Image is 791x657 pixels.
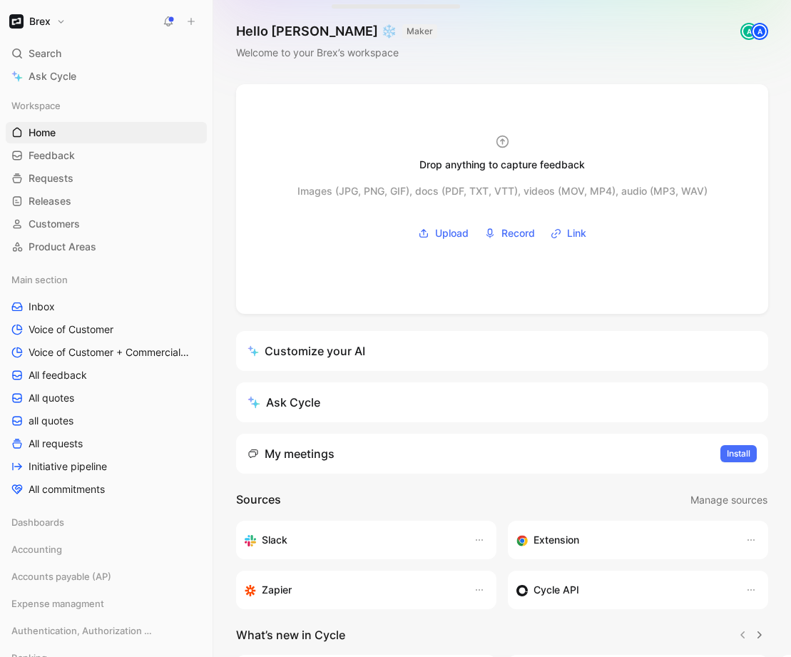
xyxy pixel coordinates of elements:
[262,531,287,549] h3: Slack
[236,626,345,643] h2: What’s new in Cycle
[6,43,207,64] div: Search
[6,365,207,386] a: All feedback
[6,593,207,614] div: Expense managment
[6,168,207,189] a: Requests
[262,581,292,599] h3: Zapier
[6,511,207,537] div: Dashboards
[297,183,708,200] div: Images (JPG, PNG, GIF), docs (PDF, TXT, VTT), videos (MOV, MP4), audio (MP3, WAV)
[6,433,207,454] a: All requests
[29,126,56,140] span: Home
[6,456,207,477] a: Initiative pipeline
[29,391,74,405] span: All quotes
[236,382,768,422] button: Ask Cycle
[6,539,207,564] div: Accounting
[6,593,207,618] div: Expense managment
[29,45,61,62] span: Search
[516,581,731,599] div: Sync customers & send feedback from custom sources. Get inspired by our favorite use case
[534,581,579,599] h3: Cycle API
[752,24,767,39] div: A
[29,322,113,337] span: Voice of Customer
[29,148,75,163] span: Feedback
[742,24,756,39] div: A
[11,273,68,287] span: Main section
[6,566,207,591] div: Accounts payable (AP)
[247,394,320,411] div: Ask Cycle
[11,515,64,529] span: Dashboards
[11,542,62,556] span: Accounting
[11,596,104,611] span: Expense managment
[29,15,51,28] h1: Brex
[29,240,96,254] span: Product Areas
[245,581,459,599] div: Capture feedback from thousands of sources with Zapier (survey results, recordings, sheets, etc).
[29,459,107,474] span: Initiative pipeline
[690,492,767,509] span: Manage sources
[236,44,437,61] div: Welcome to your Brex’s workspace
[6,145,207,166] a: Feedback
[11,98,61,113] span: Workspace
[11,569,111,584] span: Accounts payable (AP)
[6,213,207,235] a: Customers
[29,217,80,231] span: Customers
[6,11,69,31] button: BrexBrex
[29,437,83,451] span: All requests
[6,539,207,560] div: Accounting
[727,447,750,461] span: Install
[11,623,153,638] span: Authentication, Authorization & Auditing
[6,122,207,143] a: Home
[247,445,335,462] div: My meetings
[6,269,207,290] div: Main section
[6,387,207,409] a: All quotes
[6,236,207,258] a: Product Areas
[6,566,207,587] div: Accounts payable (AP)
[236,491,281,509] h2: Sources
[413,223,474,244] button: Upload
[6,479,207,500] a: All commitments
[236,331,768,371] a: Customize your AI
[6,269,207,500] div: Main sectionInboxVoice of CustomerVoice of Customer + Commercial NRR FeedbackAll feedbackAll quot...
[236,23,437,40] h1: Hello [PERSON_NAME] ❄️
[402,24,437,39] button: MAKER
[6,95,207,116] div: Workspace
[479,223,540,244] button: Record
[29,68,76,85] span: Ask Cycle
[6,319,207,340] a: Voice of Customer
[29,300,55,314] span: Inbox
[546,223,591,244] button: Link
[501,225,535,242] span: Record
[29,171,73,185] span: Requests
[720,445,757,462] button: Install
[247,342,365,360] div: Customize your AI
[6,66,207,87] a: Ask Cycle
[534,531,579,549] h3: Extension
[567,225,586,242] span: Link
[29,482,105,496] span: All commitments
[29,414,73,428] span: all quotes
[6,511,207,533] div: Dashboards
[6,190,207,212] a: Releases
[6,342,207,363] a: Voice of Customer + Commercial NRR Feedback
[29,194,71,208] span: Releases
[6,620,207,641] div: Authentication, Authorization & Auditing
[9,14,24,29] img: Brex
[419,156,585,173] div: Drop anything to capture feedback
[29,345,191,360] span: Voice of Customer + Commercial NRR Feedback
[516,531,731,549] div: Capture feedback from anywhere on the web
[6,296,207,317] a: Inbox
[435,225,469,242] span: Upload
[245,531,459,549] div: Sync your customers, send feedback and get updates in Slack
[6,410,207,432] a: all quotes
[690,491,768,509] button: Manage sources
[29,368,87,382] span: All feedback
[6,620,207,646] div: Authentication, Authorization & Auditing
